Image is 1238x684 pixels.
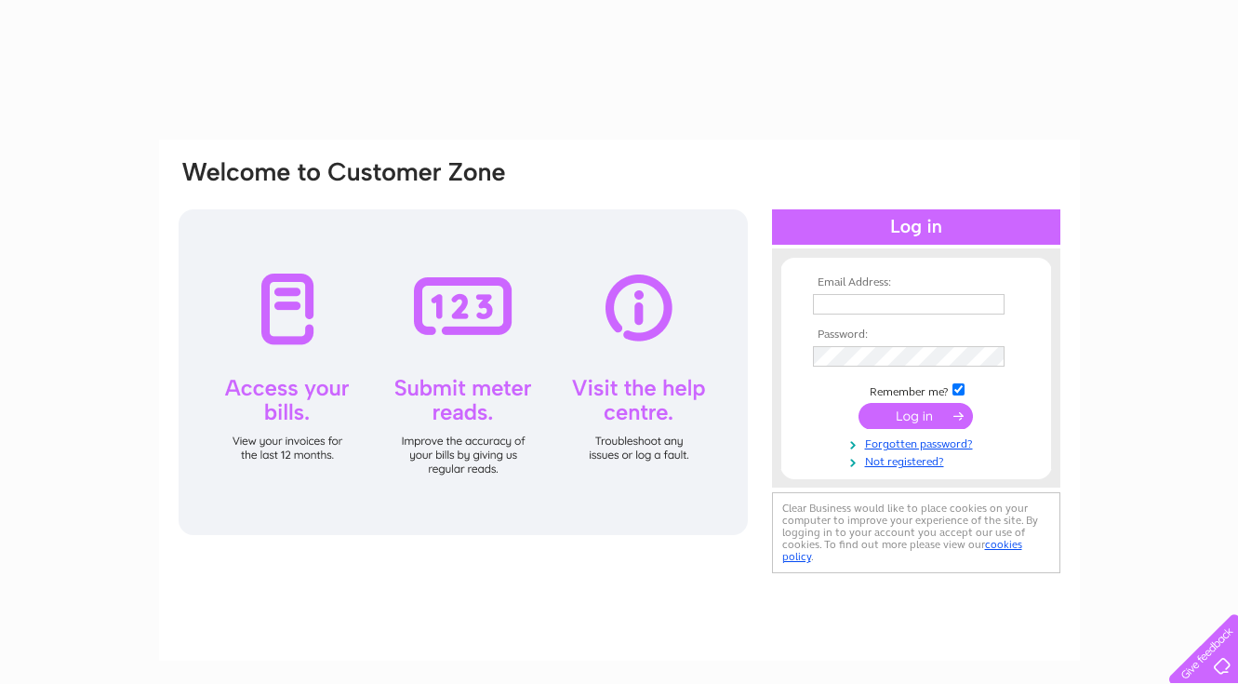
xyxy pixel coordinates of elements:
[813,451,1024,469] a: Not registered?
[772,492,1060,573] div: Clear Business would like to place cookies on your computer to improve your experience of the sit...
[782,538,1022,563] a: cookies policy
[808,276,1024,289] th: Email Address:
[859,403,973,429] input: Submit
[808,329,1024,342] th: Password:
[808,381,1024,399] td: Remember me?
[813,434,1024,451] a: Forgotten password?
